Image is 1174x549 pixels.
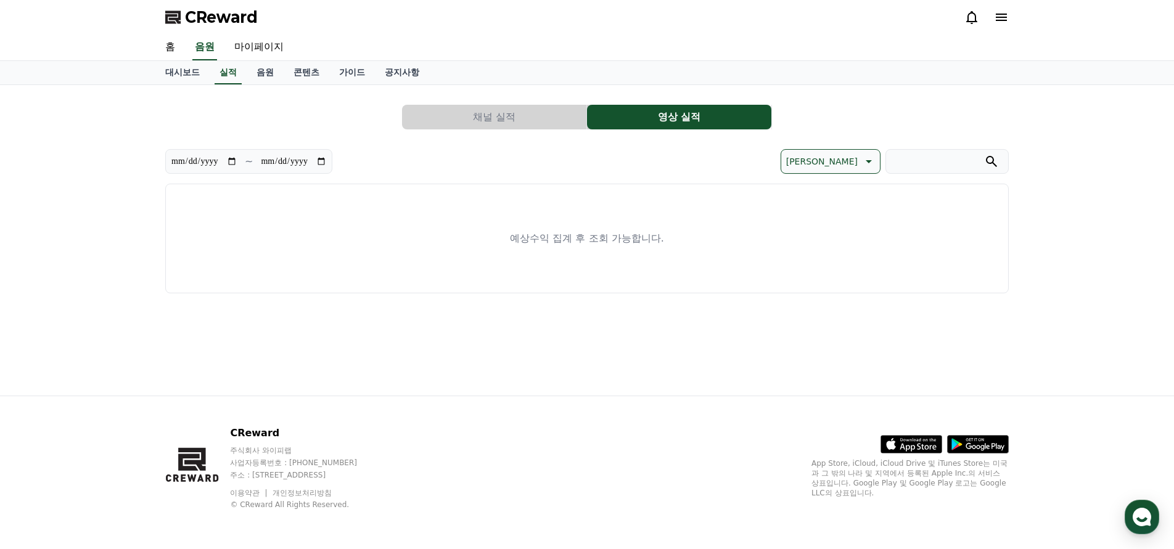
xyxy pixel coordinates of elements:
[113,410,128,420] span: 대화
[4,391,81,421] a: 홈
[329,61,375,84] a: 가이드
[510,231,663,246] p: 예상수익 집계 후 조회 가능합니다.
[247,61,284,84] a: 음원
[215,61,242,84] a: 실적
[191,409,205,419] span: 설정
[781,149,880,174] button: [PERSON_NAME]
[165,7,258,27] a: CReward
[159,391,237,421] a: 설정
[192,35,217,60] a: 음원
[230,470,380,480] p: 주소 : [STREET_ADDRESS]
[587,105,771,129] button: 영상 실적
[230,489,269,497] a: 이용약관
[786,153,858,170] p: [PERSON_NAME]
[230,458,380,468] p: 사업자등록번호 : [PHONE_NUMBER]
[273,489,332,497] a: 개인정보처리방침
[230,445,380,455] p: 주식회사 와이피랩
[224,35,293,60] a: 마이페이지
[81,391,159,421] a: 대화
[375,61,429,84] a: 공지사항
[402,105,587,129] a: 채널 실적
[402,105,586,129] button: 채널 실적
[155,61,210,84] a: 대시보드
[587,105,772,129] a: 영상 실적
[245,154,253,169] p: ~
[230,426,380,441] p: CReward
[155,35,185,60] a: 홈
[39,409,46,419] span: 홈
[230,500,380,510] p: © CReward All Rights Reserved.
[185,7,258,27] span: CReward
[811,458,1009,498] p: App Store, iCloud, iCloud Drive 및 iTunes Store는 미국과 그 밖의 나라 및 지역에서 등록된 Apple Inc.의 서비스 상표입니다. Goo...
[284,61,329,84] a: 콘텐츠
